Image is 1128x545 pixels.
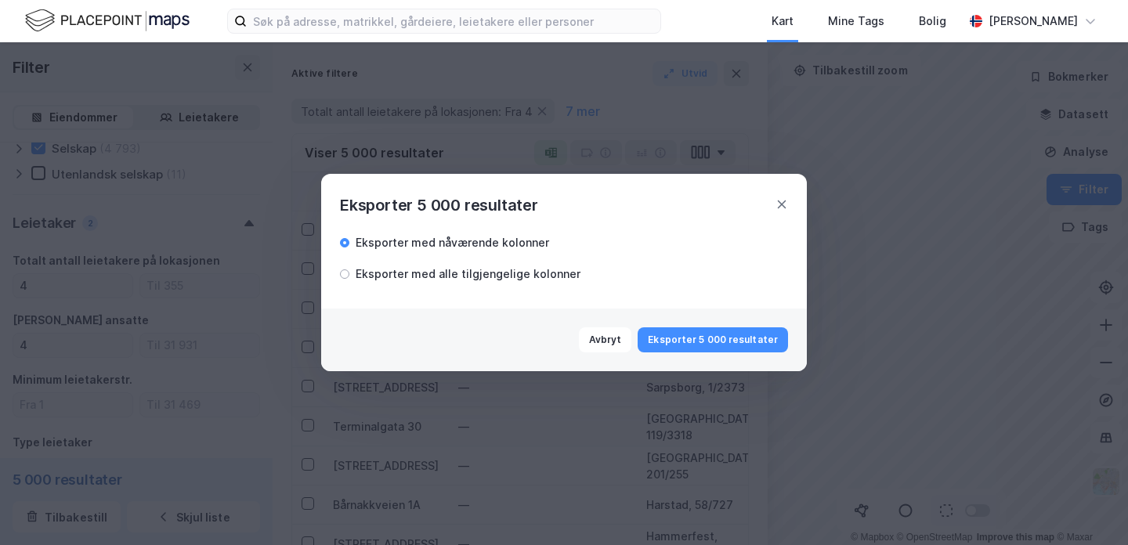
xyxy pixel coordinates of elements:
[25,7,190,34] img: logo.f888ab2527a4732fd821a326f86c7f29.svg
[638,327,788,352] button: Eksporter 5 000 resultater
[340,193,538,218] div: Eksporter 5 000 resultater
[356,265,580,283] div: Eksporter med alle tilgjengelige kolonner
[919,12,946,31] div: Bolig
[989,12,1078,31] div: [PERSON_NAME]
[356,233,549,252] div: Eksporter med nåværende kolonner
[579,327,632,352] button: Avbryt
[828,12,884,31] div: Mine Tags
[247,9,660,33] input: Søk på adresse, matrikkel, gårdeiere, leietakere eller personer
[772,12,794,31] div: Kart
[1050,470,1128,545] iframe: Chat Widget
